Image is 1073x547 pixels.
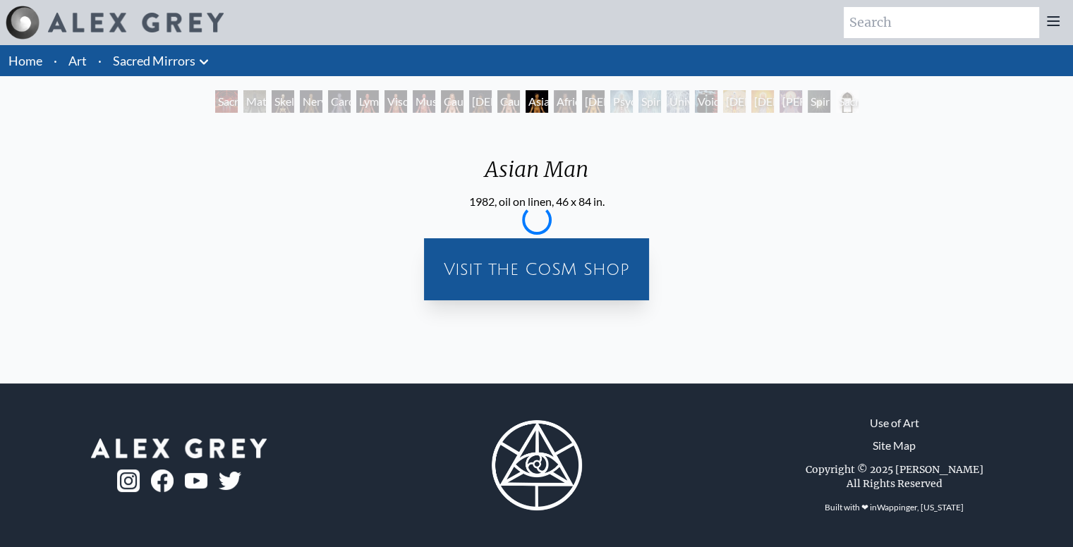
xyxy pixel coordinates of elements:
[328,90,351,113] div: Cardiovascular System
[469,90,492,113] div: [DEMOGRAPHIC_DATA] Woman
[113,51,195,70] a: Sacred Mirrors
[151,469,174,492] img: fb-logo.png
[870,414,919,431] a: Use of Art
[92,45,107,76] li: ·
[847,477,942,491] div: All Rights Reserved
[215,90,238,113] div: Sacred Mirrors Room, [GEOGRAPHIC_DATA]
[384,90,407,113] div: Viscera
[413,90,435,113] div: Muscle System
[836,90,859,113] div: Sacred Mirrors Frame
[582,90,605,113] div: [DEMOGRAPHIC_DATA] Woman
[667,90,689,113] div: Universal Mind Lattice
[819,496,969,519] div: Built with ❤ in
[844,7,1039,38] input: Search
[185,473,207,489] img: youtube-logo.png
[469,193,605,210] div: 1982, oil on linen, 46 x 84 in.
[780,90,802,113] div: [PERSON_NAME]
[48,45,63,76] li: ·
[610,90,633,113] div: Psychic Energy System
[554,90,576,113] div: African Man
[441,90,463,113] div: Caucasian Woman
[751,90,774,113] div: [DEMOGRAPHIC_DATA]
[300,90,322,113] div: Nervous System
[356,90,379,113] div: Lymphatic System
[877,502,964,512] a: Wappinger, [US_STATE]
[272,90,294,113] div: Skeletal System
[806,462,983,477] div: Copyright © 2025 [PERSON_NAME]
[695,90,717,113] div: Void Clear Light
[243,90,266,113] div: Material World
[723,90,746,113] div: [DEMOGRAPHIC_DATA]
[497,90,520,113] div: Caucasian Man
[469,156,605,193] div: Asian Man
[638,90,661,113] div: Spiritual Energy System
[432,247,641,292] a: Visit the CoSM Shop
[117,469,140,492] img: ig-logo.png
[808,90,830,113] div: Spiritual World
[8,53,42,68] a: Home
[68,51,87,70] a: Art
[219,472,241,490] img: twitter-logo.png
[873,437,916,454] a: Site Map
[526,90,548,113] div: Asian Man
